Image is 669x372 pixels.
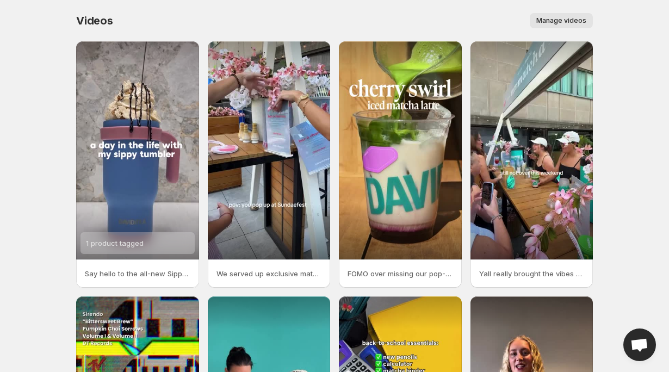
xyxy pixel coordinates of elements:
[623,328,656,361] div: Open chat
[536,16,586,25] span: Manage videos
[530,13,593,28] button: Manage videos
[76,14,113,27] span: Videos
[216,268,322,279] p: We served up exclusive matcha bevvies custom charm bracelets summer vibes to kick off festival se...
[479,268,585,279] p: Yall really brought the vibes at [GEOGRAPHIC_DATA] in [GEOGRAPHIC_DATA] this past weekend We serv...
[85,268,190,279] p: Say hello to the all-new Sippy Tumbler For iced tea and like whatever else you need it for Dites ...
[86,239,144,247] span: 1 product tagged
[348,268,453,279] p: FOMO over missing our pop-up this wknd No stress you can make this red cutie at home SundaeFest F...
